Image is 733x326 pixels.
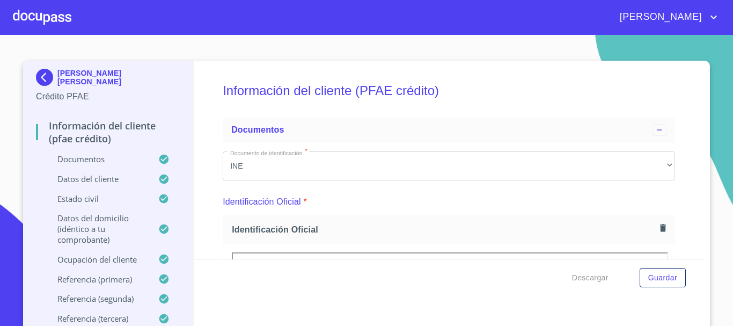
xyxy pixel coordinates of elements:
button: account of current user [612,9,720,26]
span: [PERSON_NAME] [612,9,707,26]
div: Documentos [223,117,675,143]
p: Ocupación del Cliente [36,254,158,265]
span: Documentos [231,125,284,134]
p: Crédito PFAE [36,90,180,103]
h5: Información del cliente (PFAE crédito) [223,69,675,113]
span: Guardar [648,271,677,285]
span: Identificación Oficial [232,224,656,235]
p: Referencia (segunda) [36,293,158,304]
p: Identificación Oficial [223,195,301,208]
p: Datos del cliente [36,173,158,184]
p: Estado Civil [36,193,158,204]
p: Información del cliente (PFAE crédito) [36,119,180,145]
p: Datos del domicilio (idéntico a tu comprobante) [36,213,158,245]
button: Guardar [640,268,686,288]
button: Descargar [568,268,613,288]
img: Docupass spot blue [36,69,57,86]
p: [PERSON_NAME] [PERSON_NAME] [57,69,180,86]
p: Referencia (primera) [36,274,158,285]
p: Documentos [36,154,158,164]
div: INE [223,151,675,180]
div: [PERSON_NAME] [PERSON_NAME] [36,69,180,90]
span: Descargar [572,271,609,285]
p: Referencia (tercera) [36,313,158,324]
